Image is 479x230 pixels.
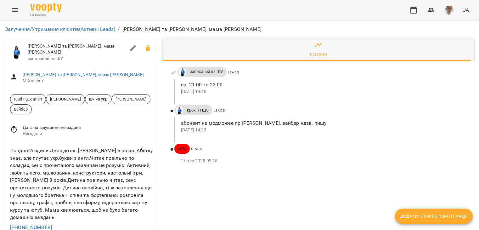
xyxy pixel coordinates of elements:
[5,26,115,32] a: Залучення/Утримання клієнтів(Активні Leads)
[181,127,464,133] p: [DATE] 14:23
[122,26,262,33] p: [PERSON_NAME] та [PERSON_NAME], мама [PERSON_NAME]
[112,96,150,102] span: [PERSON_NAME]
[462,7,469,13] span: UA
[174,106,183,114] a: Дащенко Аня
[10,46,23,59] img: Дащенко Аня
[310,51,327,58] div: Історія
[395,209,473,224] button: Додати історію комунікації
[178,68,186,76] a: Дащенко Аня
[28,43,126,55] span: [PERSON_NAME] та [PERSON_NAME], мама [PERSON_NAME]
[30,13,62,17] span: For Business
[183,107,212,113] span: крок 1 НДЗ
[214,109,225,112] span: Leads
[10,106,31,112] span: вайбер
[28,55,126,62] span: записаний на ШУ
[186,69,227,75] span: записаний на ШУ
[9,146,154,222] div: Лондон-2години.Двоє діток. [PERSON_NAME] 5 років. Абетку знає, але плутає укр.букви з англ.Читає ...
[46,96,85,102] span: [PERSON_NAME]
[23,78,153,84] span: Мій клієнт
[85,96,111,102] span: шч на укр
[445,6,454,14] img: 4dd45a387af7859874edf35ff59cadb1.jpg
[181,89,464,95] p: [DATE] 14:48
[5,26,474,33] nav: breadcrumb
[176,106,183,114] img: Дащенко Аня
[8,3,23,18] button: Menu
[181,158,464,164] p: 17 вер 2025 09:15
[118,26,120,33] li: /
[400,212,468,220] span: Додати історію комунікації
[174,146,190,152] span: нові
[181,119,464,127] p: абонент не модможее пр.[PERSON_NAME], вайбер ндзв. пишу
[23,124,153,131] span: Дата нагадування не задана
[179,68,186,76] img: Дащенко Аня
[23,131,153,137] span: Нагадати
[181,81,464,89] p: ср. 21.00 та 22.00
[191,147,202,151] span: Leads
[30,3,62,12] img: Voopty Logo
[228,71,239,74] span: Leads
[460,4,471,16] button: UA
[10,96,46,102] span: reading_kramin
[23,72,144,77] a: [PERSON_NAME] та [PERSON_NAME], мама [PERSON_NAME]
